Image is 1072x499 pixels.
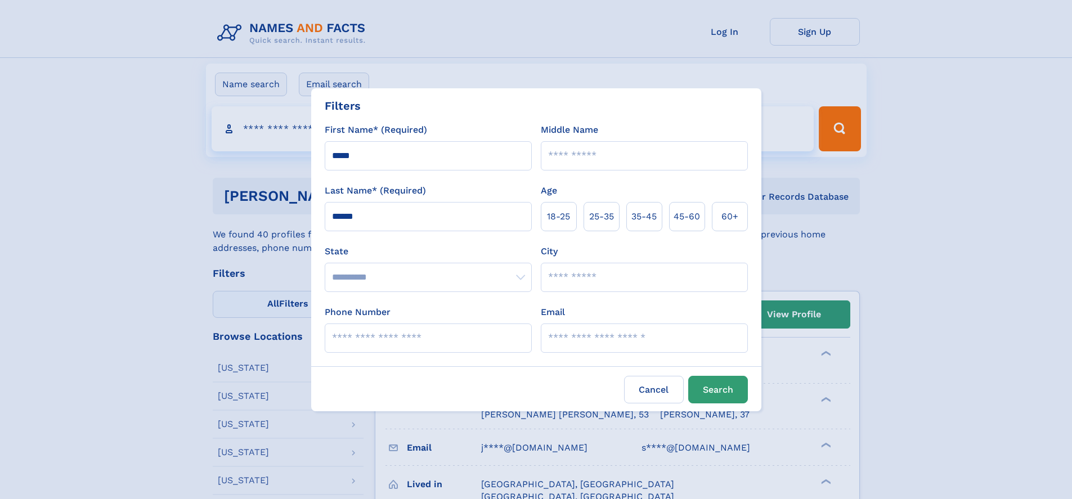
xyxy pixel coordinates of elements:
label: First Name* (Required) [325,123,427,137]
label: Cancel [624,376,684,403]
label: State [325,245,532,258]
label: Age [541,184,557,197]
span: 35‑45 [631,210,657,223]
label: Phone Number [325,305,391,319]
label: Middle Name [541,123,598,137]
span: 25‑35 [589,210,614,223]
span: 60+ [721,210,738,223]
span: 18‑25 [547,210,570,223]
div: Filters [325,97,361,114]
label: Last Name* (Required) [325,184,426,197]
button: Search [688,376,748,403]
label: City [541,245,558,258]
label: Email [541,305,565,319]
span: 45‑60 [674,210,700,223]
